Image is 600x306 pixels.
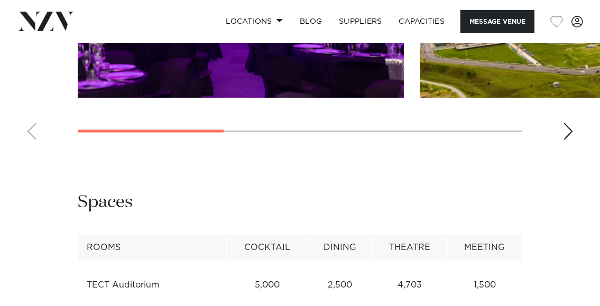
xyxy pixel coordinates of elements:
a: SUPPLIERS [330,10,390,33]
h2: Spaces [78,191,133,214]
th: Theatre [372,235,447,261]
th: Dining [308,235,372,261]
a: Locations [217,10,291,33]
th: Meeting [447,235,522,261]
img: nzv-logo.png [17,12,75,31]
td: TECT Auditorium [78,273,227,299]
td: 5,000 [226,273,308,299]
a: BLOG [291,10,330,33]
td: 4,703 [372,273,447,299]
th: Rooms [78,235,227,261]
a: Capacities [391,10,454,33]
th: Cocktail [226,235,308,261]
td: 2,500 [308,273,372,299]
td: 1,500 [447,273,522,299]
button: Message Venue [460,10,534,33]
